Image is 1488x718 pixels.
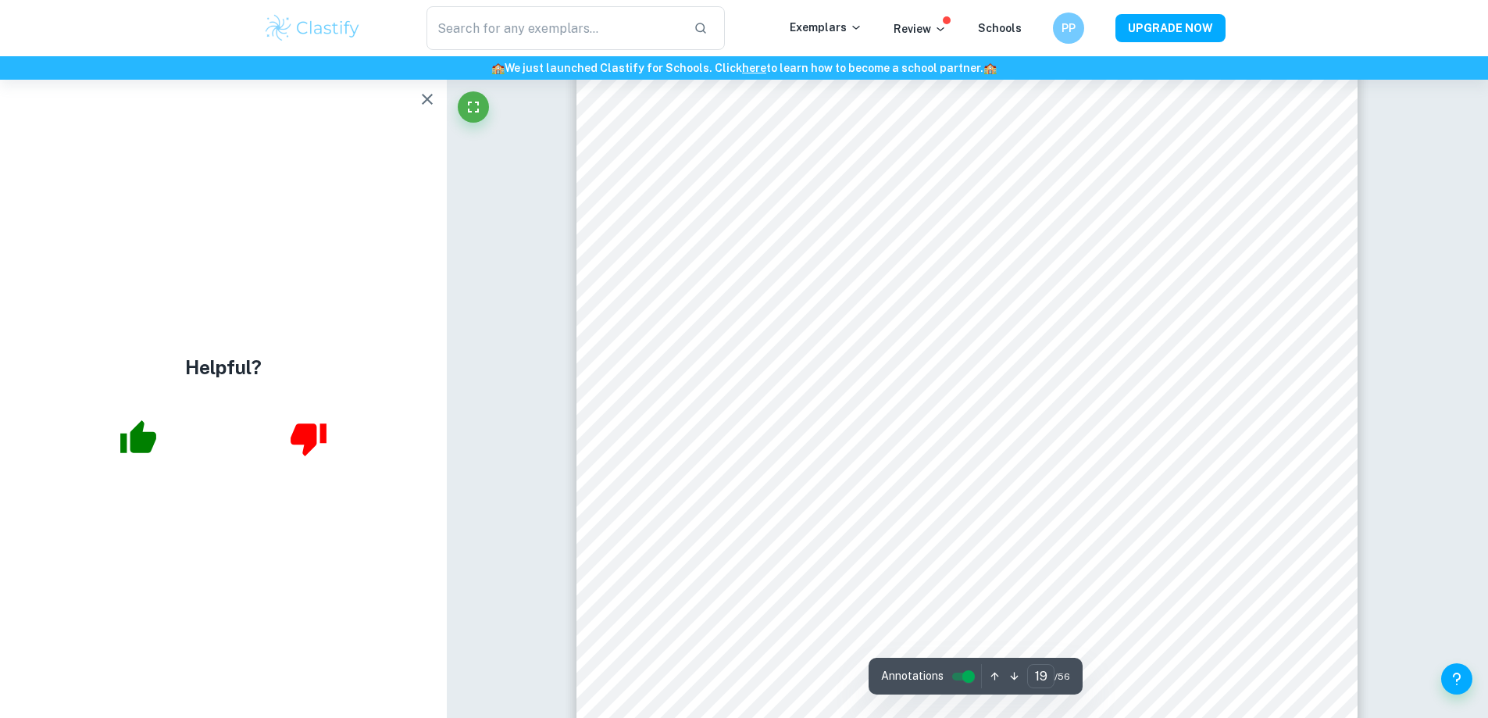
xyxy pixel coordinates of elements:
button: UPGRADE NOW [1115,14,1226,42]
p: Exemplars [790,19,862,36]
input: Search for any exemplars... [426,6,682,50]
span: 🏫 [983,62,997,74]
a: here [742,62,766,74]
span: Annotations [881,668,944,684]
button: PP [1053,13,1084,44]
h6: PP [1059,20,1077,37]
span: 🏫 [491,62,505,74]
a: Schools [978,22,1022,34]
h4: Helpful? [185,353,262,381]
p: Review [894,20,947,38]
button: Fullscreen [458,91,489,123]
button: Help and Feedback [1441,663,1472,695]
img: Clastify logo [263,13,362,44]
span: / 56 [1054,670,1070,684]
h6: We just launched Clastify for Schools. Click to learn how to become a school partner. [3,59,1485,77]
